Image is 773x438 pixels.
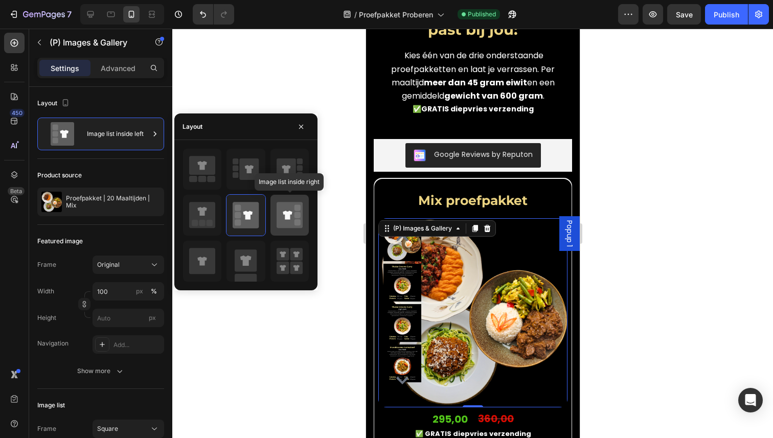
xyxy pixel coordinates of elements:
strong: ✅ GRATIS diepvries verzending [49,400,165,410]
button: Original [93,256,164,274]
button: Square [93,420,164,438]
div: Show more [77,366,125,376]
div: Image list inside left [87,122,149,146]
img: product feature img [41,192,62,212]
div: Undo/Redo [193,4,234,25]
button: % [133,285,146,297]
div: Image list [37,401,65,410]
div: % [151,287,157,296]
p: Advanced [101,63,135,74]
label: Frame [37,424,56,433]
iframe: Design area [366,29,580,438]
button: px [148,285,160,297]
label: Width [37,287,54,296]
button: 7 [4,4,76,25]
div: Layout [37,97,72,110]
div: Navigation [37,339,69,348]
div: Layout [183,122,202,131]
label: Frame [37,260,56,269]
span: Proefpakket Proberen [359,9,433,20]
div: Add... [113,340,162,350]
p: 7 [67,8,72,20]
div: Beta [8,187,25,195]
div: Featured image [37,237,83,246]
span: Published [468,10,496,19]
span: px [149,314,156,321]
span: Square [97,424,118,433]
button: Save [667,4,701,25]
span: Original [97,260,120,269]
input: px [93,309,164,327]
p: Settings [51,63,79,74]
button: Publish [705,4,748,25]
div: Publish [714,9,739,20]
label: Height [37,313,56,322]
div: Product source [37,171,82,180]
div: 450 [10,109,25,117]
div: Open Intercom Messenger [738,388,763,412]
div: px [136,287,143,296]
button: Show more [37,362,164,380]
input: px% [93,282,164,301]
p: Proefpakket | 20 Maaltijden | Mix [66,195,160,209]
span: Save [676,10,693,19]
span: / [354,9,357,20]
p: (P) Images & Gallery [50,36,137,49]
